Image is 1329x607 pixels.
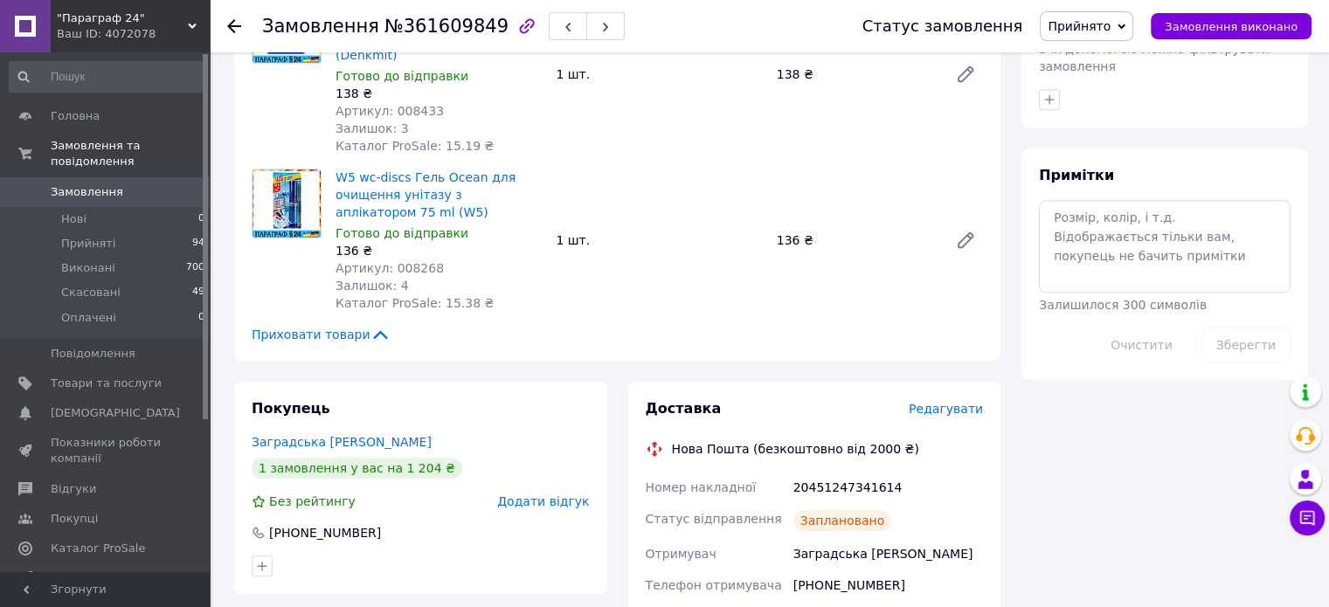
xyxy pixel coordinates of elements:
[790,472,986,503] div: 20451247341614
[51,138,210,169] span: Замовлення та повідомлення
[252,435,432,449] a: Заградська [PERSON_NAME]
[57,10,188,26] span: "Параграф 24"
[336,69,468,83] span: Готово до відправки
[1039,167,1114,183] span: Примітки
[198,211,204,227] span: 0
[336,242,542,259] div: 136 ₴
[948,223,983,258] a: Редагувати
[51,376,162,391] span: Товари та послуги
[793,510,892,531] div: Заплановано
[269,494,356,508] span: Без рейтингу
[267,524,383,541] div: [PHONE_NUMBER]
[549,62,769,86] div: 1 шт.
[336,121,409,135] span: Залишок: 3
[61,310,116,326] span: Оплачені
[1151,13,1312,39] button: Замовлення виконано
[51,435,162,466] span: Показники роботи компанії
[336,261,444,275] span: Артикул: 008268
[192,285,204,300] span: 49
[646,512,782,526] span: Статус відправлення
[770,228,941,252] div: 136 ₴
[61,260,115,276] span: Виконані
[646,480,757,494] span: Номер накладної
[336,85,542,102] div: 138 ₴
[198,310,204,326] span: 0
[790,569,986,601] div: [PHONE_NUMBER]
[646,400,722,417] span: Доставка
[57,26,210,42] div: Ваш ID: 4072078
[9,61,206,93] input: Пошук
[336,104,444,118] span: Артикул: 008433
[862,17,1023,35] div: Статус замовлення
[1039,298,1207,312] span: Залишилося 300 символів
[646,547,716,561] span: Отримувач
[51,108,100,124] span: Головна
[252,400,330,417] span: Покупець
[252,458,462,479] div: 1 замовлення у вас на 1 204 ₴
[790,538,986,569] div: Заградська [PERSON_NAME]
[668,440,924,458] div: Нова Пошта (безкоштовно від 2000 ₴)
[252,326,391,343] span: Приховати товари
[61,236,115,252] span: Прийняті
[336,226,468,240] span: Готово до відправки
[646,578,782,592] span: Телефон отримувача
[336,296,494,310] span: Каталог ProSale: 15.38 ₴
[549,228,769,252] div: 1 шт.
[948,57,983,92] a: Редагувати
[384,16,509,37] span: №361609849
[61,211,87,227] span: Нові
[61,285,121,300] span: Скасовані
[51,511,98,527] span: Покупці
[51,541,145,556] span: Каталог ProSale
[770,62,941,86] div: 138 ₴
[1165,20,1298,33] span: Замовлення виконано
[253,169,321,238] img: W5 wc-discs Гель Оcean для очищення унітазу з аплікатором 75 ml (W5)
[336,170,516,219] a: W5 wc-discs Гель Оcean для очищення унітазу з аплікатором 75 ml (W5)
[336,279,409,293] span: Залишок: 4
[51,346,135,362] span: Повідомлення
[497,494,589,508] span: Додати відгук
[192,236,204,252] span: 94
[909,402,983,416] span: Редагувати
[51,405,180,421] span: [DEMOGRAPHIC_DATA]
[1048,19,1111,33] span: Прийнято
[186,260,204,276] span: 700
[51,481,96,497] span: Відгуки
[336,139,494,153] span: Каталог ProSale: 15.19 ₴
[1039,24,1288,73] span: Особисті нотатки, які бачите лише ви. З їх допомогою можна фільтрувати замовлення
[1290,500,1325,535] button: Чат з покупцем
[262,16,379,37] span: Замовлення
[51,570,111,586] span: Аналітика
[51,184,123,200] span: Замовлення
[227,17,241,35] div: Повернутися назад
